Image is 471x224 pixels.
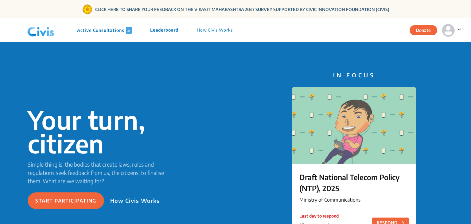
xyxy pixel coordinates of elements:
[28,192,104,209] button: Start participating
[299,172,409,194] p: Draft National Telecom Policy (NTP), 2025
[25,21,57,40] img: navlogo.png
[28,108,173,155] p: Your turn, citizen
[292,71,416,79] p: IN FOCUS
[110,196,160,205] p: How Civis Works
[410,27,442,33] a: Donate
[28,160,173,185] p: Simple thing is, the bodies that create laws, rules and regulations seek feedback from us, the ci...
[150,27,178,34] p: Leaderboard
[82,4,93,15] img: Gom Logo
[77,27,132,34] p: Active Consultations
[126,27,132,34] span: 5
[299,213,339,219] p: Last day to respond
[197,27,233,34] p: How Civis Works
[95,6,389,13] a: CLICK HERE TO SHARE YOUR FEEDBACK ON THE VIKASIT MAHARASHTRA 2047 SURVEY SUPPORTED BY CIVIC INNOV...
[410,25,437,35] button: Donate
[299,196,409,203] p: Ministry of Communications
[442,24,455,37] img: person-default.svg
